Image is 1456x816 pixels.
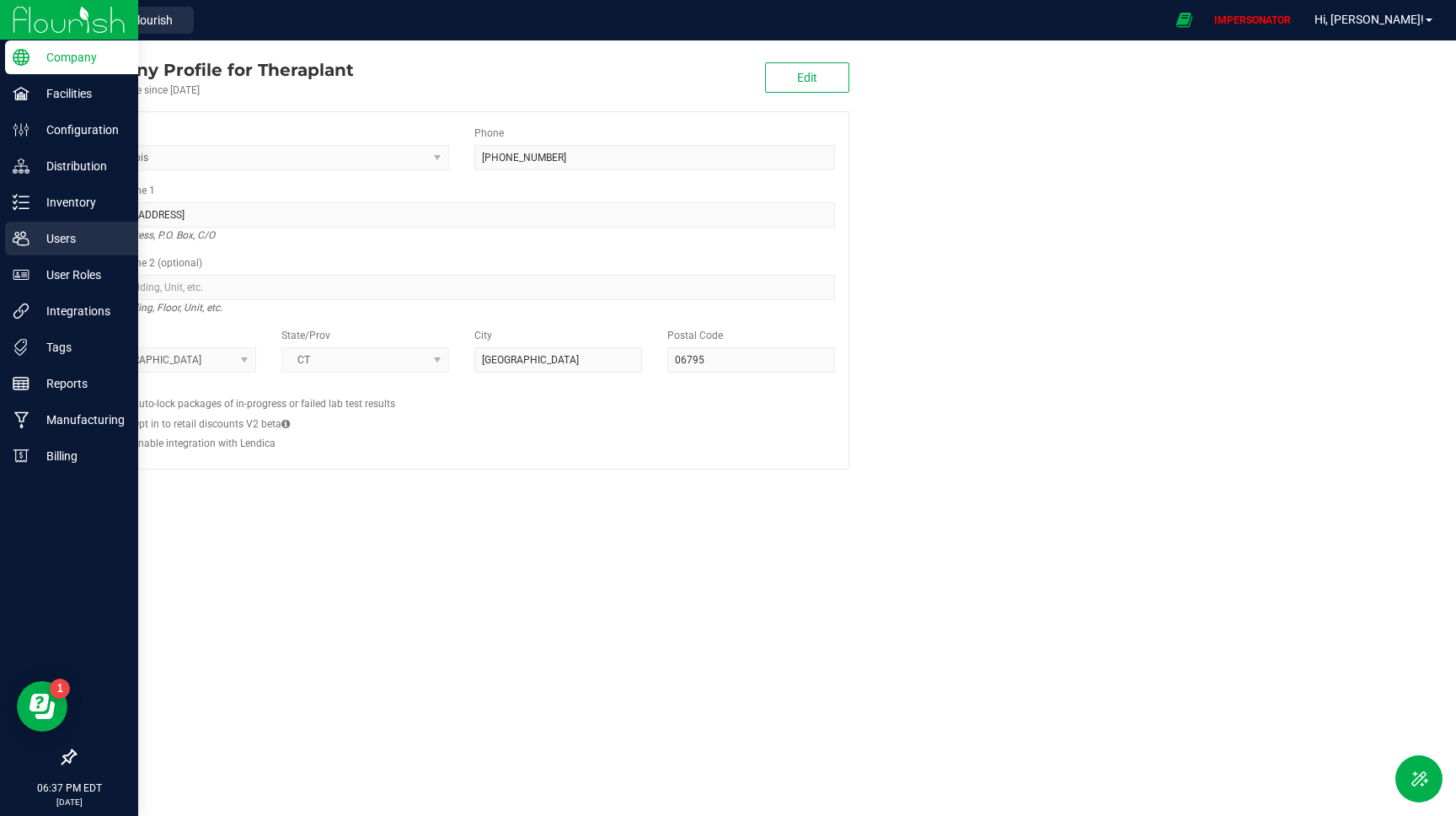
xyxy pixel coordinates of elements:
div: Account active since [DATE] [74,83,354,98]
p: Users [29,228,131,249]
span: Edit [797,71,817,84]
i: Suite, Building, Floor, Unit, etc. [88,298,222,318]
inline-svg: Distribution [13,158,29,174]
p: Inventory [29,192,131,212]
input: City [474,347,642,373]
inline-svg: User Roles [13,266,29,283]
label: Postal Code [667,328,723,343]
inline-svg: Facilities [13,85,29,102]
span: Open Ecommerce Menu [1165,3,1203,36]
p: Reports [29,373,131,394]
p: Manufacturing [29,410,131,430]
inline-svg: Configuration [13,121,29,138]
p: Billing [29,446,131,466]
p: 06:37 PM EDT [8,781,131,796]
iframe: Resource center [17,681,67,732]
p: User Roles [29,265,131,285]
label: Auto-lock packages of in-progress or failed lab test results [132,396,395,411]
input: (123) 456-7890 [474,145,835,170]
p: Facilities [29,83,131,104]
inline-svg: Company [13,49,29,66]
label: State/Prov [281,328,330,343]
label: Address Line 2 (optional) [88,255,202,271]
iframe: Resource center unread badge [50,679,70,699]
div: Theraplant [74,57,354,83]
inline-svg: Tags [13,339,29,356]
inline-svg: Inventory [13,194,29,211]
i: Street address, P.O. Box, C/O [88,225,215,245]
h2: Configs [88,385,835,396]
p: IMPERSONATOR [1207,13,1298,28]
label: Enable integration with Lendica [132,436,276,451]
inline-svg: Billing [13,448,29,464]
p: Company [29,47,131,67]
input: Address [88,202,835,228]
button: Edit [765,62,849,93]
input: Postal Code [667,347,835,373]
p: Tags [29,337,131,357]
inline-svg: Manufacturing [13,411,29,428]
span: Hi, [PERSON_NAME]! [1314,13,1424,26]
p: [DATE] [8,796,131,808]
inline-svg: Integrations [13,303,29,319]
inline-svg: Users [13,230,29,247]
p: Integrations [29,301,131,321]
button: Toggle Menu [1395,755,1443,803]
inline-svg: Reports [13,375,29,392]
label: Opt in to retail discounts V2 beta [132,416,290,432]
label: City [474,328,492,343]
p: Configuration [29,120,131,140]
input: Suite, Building, Unit, etc. [88,275,835,300]
p: Distribution [29,156,131,176]
label: Phone [474,126,504,141]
